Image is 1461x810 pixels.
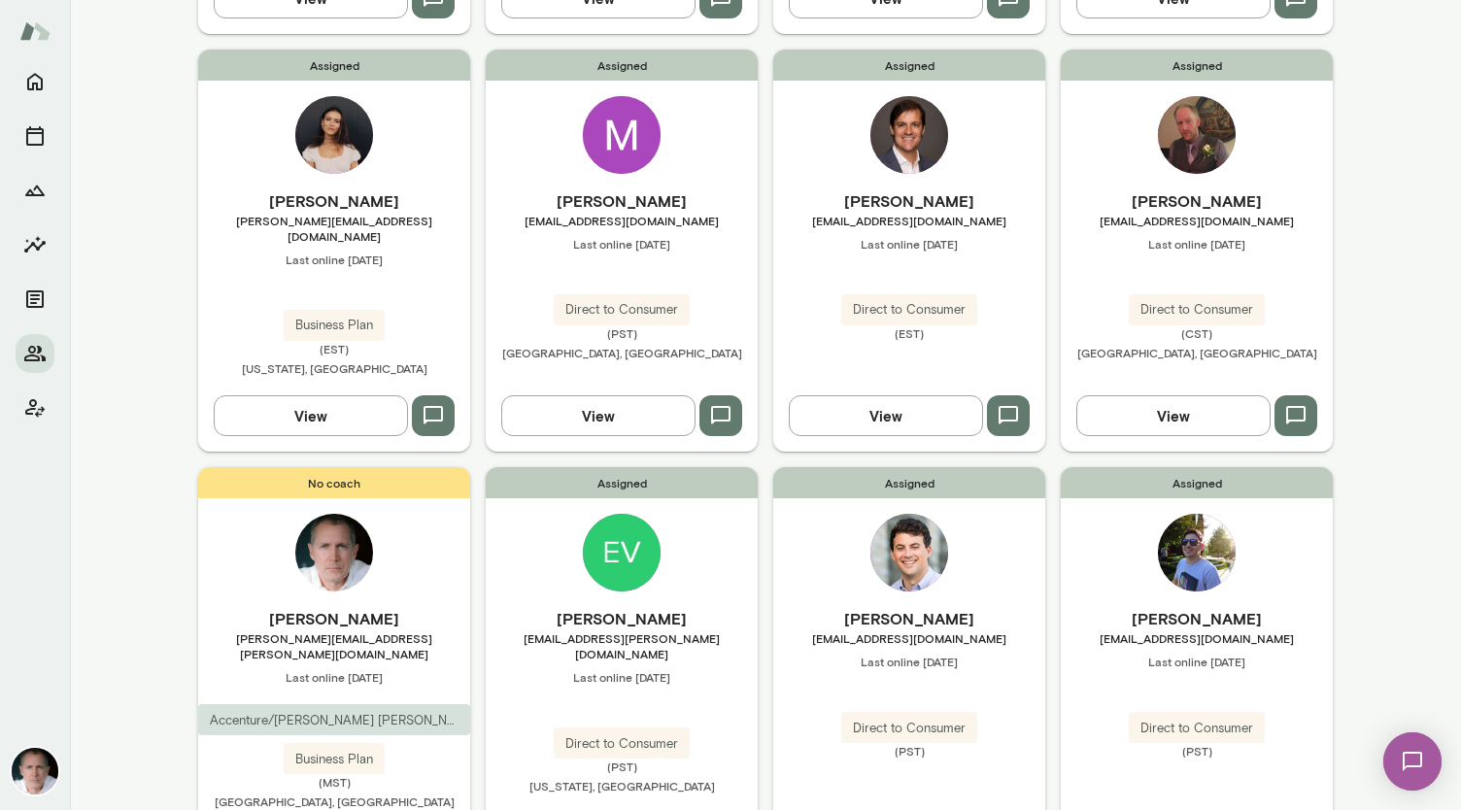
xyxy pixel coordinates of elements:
span: Last online [DATE] [1061,236,1333,252]
span: Direct to Consumer [841,300,977,320]
img: Mike Lane [12,748,58,794]
span: (PST) [773,743,1045,759]
span: [GEOGRAPHIC_DATA], [GEOGRAPHIC_DATA] [1077,346,1317,359]
span: Assigned [486,50,758,81]
h6: [PERSON_NAME] [1061,607,1333,630]
span: (MST) [198,774,470,790]
img: Mento [19,13,51,50]
button: Growth Plan [16,171,54,210]
span: Assigned [1061,50,1333,81]
h6: [PERSON_NAME] [1061,189,1333,213]
button: Client app [16,388,54,427]
img: Evan Roche [583,514,661,591]
img: Michael Ulin [583,96,661,174]
span: Assigned [486,467,758,498]
button: View [214,395,408,436]
span: (EST) [198,341,470,356]
span: (EST) [773,325,1045,341]
span: Last online [DATE] [1061,654,1333,669]
span: Business Plan [284,750,385,769]
img: Jordan Stern [870,514,948,591]
span: [EMAIL_ADDRESS][DOMAIN_NAME] [773,630,1045,646]
img: Emma Bates [295,96,373,174]
h6: [PERSON_NAME] [773,607,1045,630]
span: Last online [DATE] [198,252,470,267]
span: Last online [DATE] [486,236,758,252]
span: Direct to Consumer [841,719,977,738]
img: Nico Rattazzi [1158,514,1236,591]
button: Insights [16,225,54,264]
span: [EMAIL_ADDRESS][DOMAIN_NAME] [773,213,1045,228]
span: Last online [DATE] [198,669,470,685]
span: [GEOGRAPHIC_DATA], [GEOGRAPHIC_DATA] [215,794,455,808]
span: [EMAIL_ADDRESS][DOMAIN_NAME] [1061,213,1333,228]
button: View [789,395,983,436]
img: Luciano M [870,96,948,174]
span: Accenture/[PERSON_NAME] [PERSON_NAME]/Adobe/[PERSON_NAME]/Ticketmaster/Grindr/MedMen [198,711,470,730]
h6: [PERSON_NAME] [198,189,470,213]
button: View [501,395,696,436]
img: Brian Stanley [1158,96,1236,174]
h6: [PERSON_NAME] [773,189,1045,213]
span: Assigned [1061,467,1333,498]
h6: [PERSON_NAME] [198,607,470,630]
span: (CST) [1061,325,1333,341]
span: [PERSON_NAME][EMAIL_ADDRESS][PERSON_NAME][DOMAIN_NAME] [198,630,470,661]
button: Members [16,334,54,373]
span: [PERSON_NAME][EMAIL_ADDRESS][DOMAIN_NAME] [198,213,470,244]
button: Sessions [16,117,54,155]
span: [EMAIL_ADDRESS][DOMAIN_NAME] [486,213,758,228]
span: (PST) [1061,743,1333,759]
button: View [1076,395,1271,436]
span: [EMAIL_ADDRESS][DOMAIN_NAME] [1061,630,1333,646]
span: Business Plan [284,316,385,335]
span: [EMAIL_ADDRESS][PERSON_NAME][DOMAIN_NAME] [486,630,758,661]
span: Assigned [198,50,470,81]
span: Direct to Consumer [1129,719,1265,738]
span: (PST) [486,759,758,774]
h6: [PERSON_NAME] [486,189,758,213]
span: Last online [DATE] [773,236,1045,252]
span: Last online [DATE] [486,669,758,685]
span: [US_STATE], [GEOGRAPHIC_DATA] [529,779,715,793]
span: [US_STATE], [GEOGRAPHIC_DATA] [242,361,427,375]
span: Direct to Consumer [554,734,690,754]
span: Last online [DATE] [773,654,1045,669]
span: No coach [198,467,470,498]
span: [GEOGRAPHIC_DATA], [GEOGRAPHIC_DATA] [502,346,742,359]
span: (PST) [486,325,758,341]
img: Mike Lane [295,514,373,591]
span: Assigned [773,50,1045,81]
span: Direct to Consumer [554,300,690,320]
h6: [PERSON_NAME] [486,607,758,630]
span: Assigned [773,467,1045,498]
button: Documents [16,280,54,319]
button: Home [16,62,54,101]
span: Direct to Consumer [1129,300,1265,320]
